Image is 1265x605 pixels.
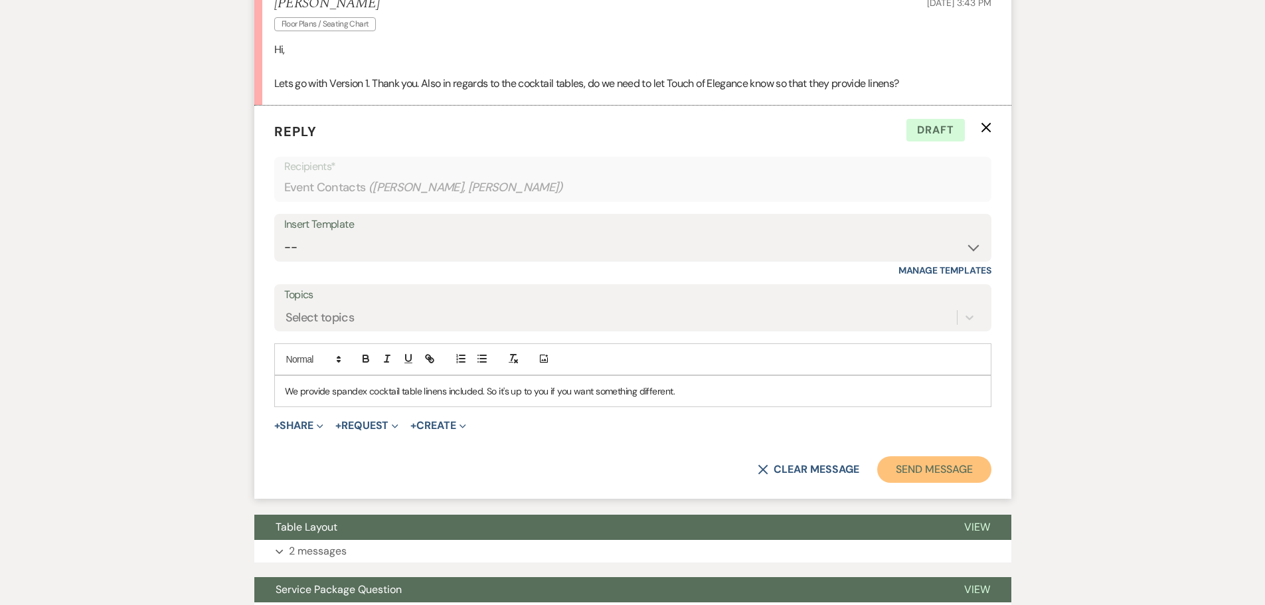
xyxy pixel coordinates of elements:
p: We provide spandex cocktail table linens included. So it's up to you if you want something differ... [285,384,981,398]
span: ( [PERSON_NAME], [PERSON_NAME] ) [369,179,564,197]
button: Create [410,420,465,431]
button: Send Message [877,456,991,483]
button: Clear message [758,464,859,475]
span: + [410,420,416,431]
button: View [943,515,1011,540]
button: Share [274,420,324,431]
span: Service Package Question [276,582,402,596]
span: Table Layout [276,520,337,534]
p: Hi, [274,41,991,58]
span: View [964,582,990,596]
a: Manage Templates [898,264,991,276]
p: Lets go with Version 1. Thank you. Also in regards to the cocktail tables, do we need to let Touc... [274,75,991,92]
p: Recipients* [284,158,981,175]
button: Table Layout [254,515,943,540]
div: Insert Template [284,215,981,234]
div: Select topics [286,308,355,326]
span: Floor Plans / Seating Chart [274,17,377,31]
div: Event Contacts [284,175,981,201]
span: Draft [906,119,965,141]
button: Service Package Question [254,577,943,602]
button: View [943,577,1011,602]
button: Request [335,420,398,431]
label: Topics [284,286,981,305]
span: Reply [274,123,317,140]
span: + [335,420,341,431]
span: View [964,520,990,534]
p: 2 messages [289,543,347,560]
span: + [274,420,280,431]
button: 2 messages [254,540,1011,562]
